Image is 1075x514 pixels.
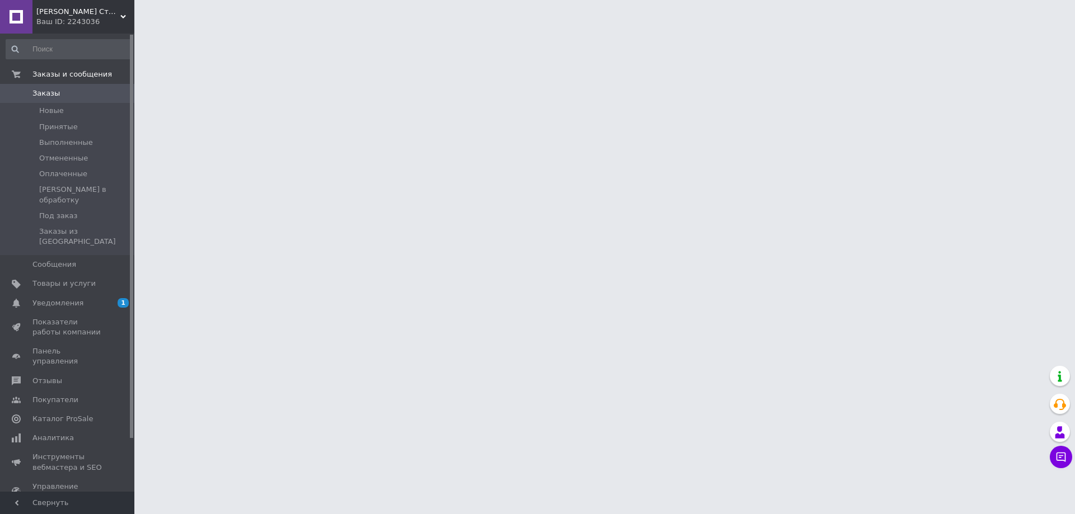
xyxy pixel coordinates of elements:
span: Принятые [39,122,78,132]
span: Показатели работы компании [32,317,104,337]
span: Новые [39,106,64,116]
span: Каталог ProSale [32,414,93,424]
span: Сообщения [32,260,76,270]
span: Инструменты вебмастера и SEO [32,452,104,472]
div: Ваш ID: 2243036 [36,17,134,27]
span: Товары и услуги [32,279,96,289]
span: Отмененные [39,153,88,163]
span: Аналитика [32,433,74,443]
span: Управление сайтом [32,482,104,502]
span: Панель управления [32,346,104,366]
span: Заказы [32,88,60,98]
span: 1 [118,298,129,308]
button: Чат с покупателем [1050,446,1072,468]
span: Уведомления [32,298,83,308]
span: Под заказ [39,211,77,221]
span: Покупатели [32,395,78,405]
span: [PERSON_NAME] в обработку [39,185,131,205]
span: Выполненные [39,138,93,148]
span: Меховой Стиль [36,7,120,17]
span: Заказы и сообщения [32,69,112,79]
span: Заказы из [GEOGRAPHIC_DATA] [39,227,131,247]
span: Оплаченные [39,169,87,179]
span: Отзывы [32,376,62,386]
input: Поиск [6,39,132,59]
